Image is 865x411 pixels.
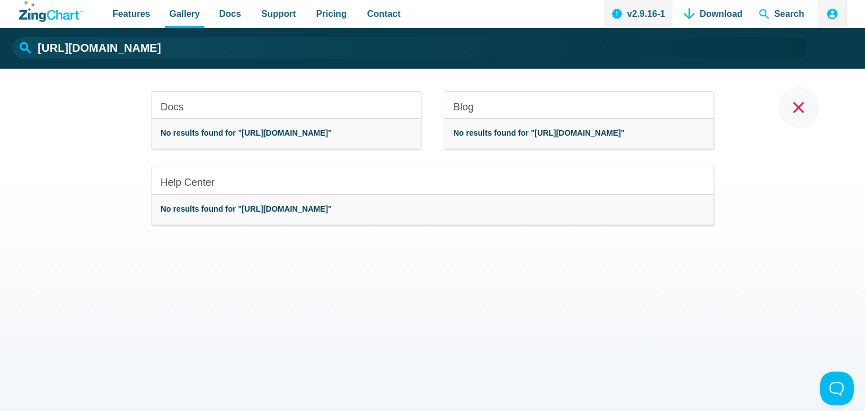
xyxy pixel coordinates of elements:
[160,204,336,215] strong: No results found for "[URL][DOMAIN_NAME]"
[160,128,332,137] strong: No results found for "[URL][DOMAIN_NAME]"
[261,6,296,21] span: Support
[316,6,346,21] span: Pricing
[19,1,83,22] a: ZingChart Logo. Click to return to the homepage
[453,128,625,137] strong: No results found for "[URL][DOMAIN_NAME]"
[170,6,200,21] span: Gallery
[219,6,241,21] span: Docs
[367,6,401,21] span: Contact
[160,177,215,188] strong: Help Center
[453,101,474,113] strong: Blog
[113,6,150,21] span: Features
[820,372,854,405] iframe: Toggle Customer Support
[160,101,184,113] strong: Docs
[12,37,808,59] input: Search...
